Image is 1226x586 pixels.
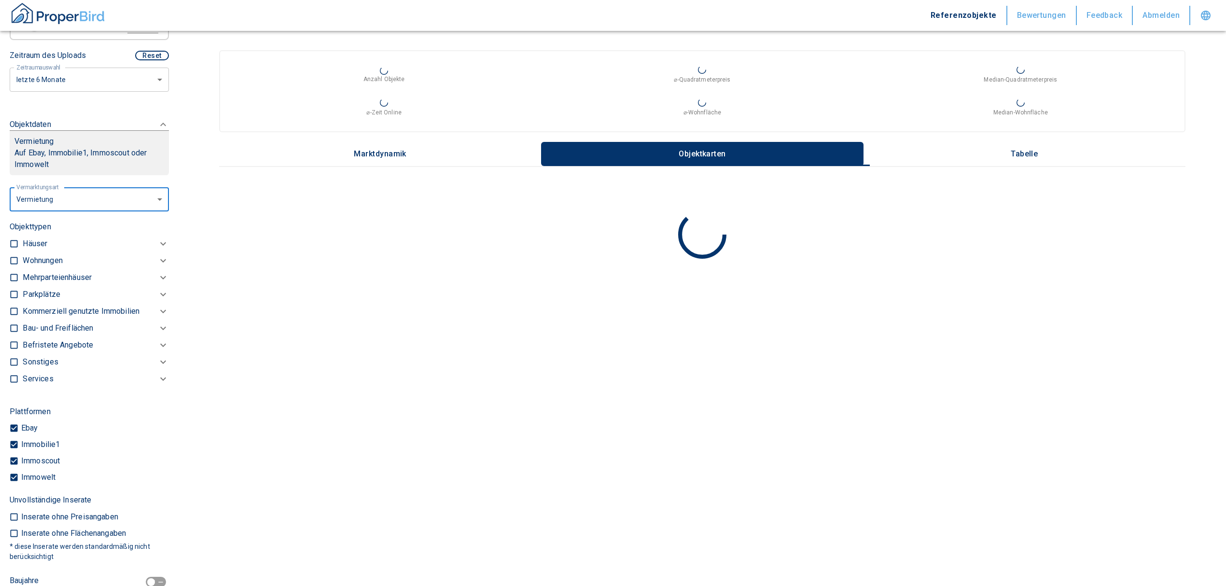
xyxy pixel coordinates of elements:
div: Wohnungen [23,252,169,269]
div: Parkplätze [23,286,169,303]
button: Bewertungen [1007,6,1077,25]
p: Vermietung [14,136,54,147]
p: * diese Inserate werden standardmäßig nicht berücksichtigt [10,542,164,562]
p: Häuser [23,238,47,250]
div: Kommerziell genutzte Immobilien [23,303,169,320]
button: Referenzobjekte [921,6,1007,25]
div: wrapped label tabs example [219,142,1185,166]
img: ProperBird Logo and Home Button [10,1,106,26]
p: ⌀-Zeit Online [366,108,401,117]
p: Mehrparteienhäuser [23,272,92,283]
div: letzte 6 Monate [10,67,169,92]
p: Tabelle [1000,150,1048,158]
button: Feedback [1077,6,1133,25]
div: Häuser [23,236,169,252]
p: Zeitraum des Uploads [10,50,86,61]
p: Inserate ohne Preisangaben [19,513,118,521]
p: Immobilie1 [19,441,60,448]
p: Parkplätze [23,289,60,300]
p: Marktdynamik [354,150,406,158]
button: Abmelden [1133,6,1190,25]
div: ObjektdatenVermietungAuf Ebay, Immobilie1, Immoscout oder Immowelt [10,109,169,185]
p: Objektkarten [678,150,726,158]
div: Services [23,371,169,388]
p: Kommerziell genutzte Immobilien [23,306,139,317]
p: Befristete Angebote [23,339,93,351]
p: Bau- und Freiflächen [23,322,93,334]
p: Immoscout [19,457,60,465]
p: ⌀-Quadratmeterpreis [674,75,730,84]
p: Objektdaten [10,119,51,130]
p: Services [23,373,53,385]
p: Inserate ohne Flächenangaben [19,530,126,537]
p: Wohnungen [23,255,62,266]
button: ProperBird Logo and Home Button [10,1,106,29]
p: Immowelt [19,474,56,481]
div: Bau- und Freiflächen [23,320,169,337]
p: Sonstiges [23,356,58,368]
p: Median-Wohnfläche [993,108,1048,117]
div: Sonstiges [23,354,169,371]
button: Reset [135,51,169,60]
p: Unvollständige Inserate [10,494,91,506]
p: Objekttypen [10,221,169,233]
p: Auf Ebay, Immobilie1, Immoscout oder Immowelt [14,147,164,170]
p: ⌀-Wohnfläche [683,108,721,117]
p: Anzahl Objekte [363,75,405,84]
div: Befristete Angebote [23,337,169,354]
p: Ebay [19,424,38,432]
p: Median-Quadratmeterpreis [984,75,1057,84]
p: Plattformen [10,406,51,418]
div: Mehrparteienhäuser [23,269,169,286]
div: letzte 6 Monate [10,186,169,212]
